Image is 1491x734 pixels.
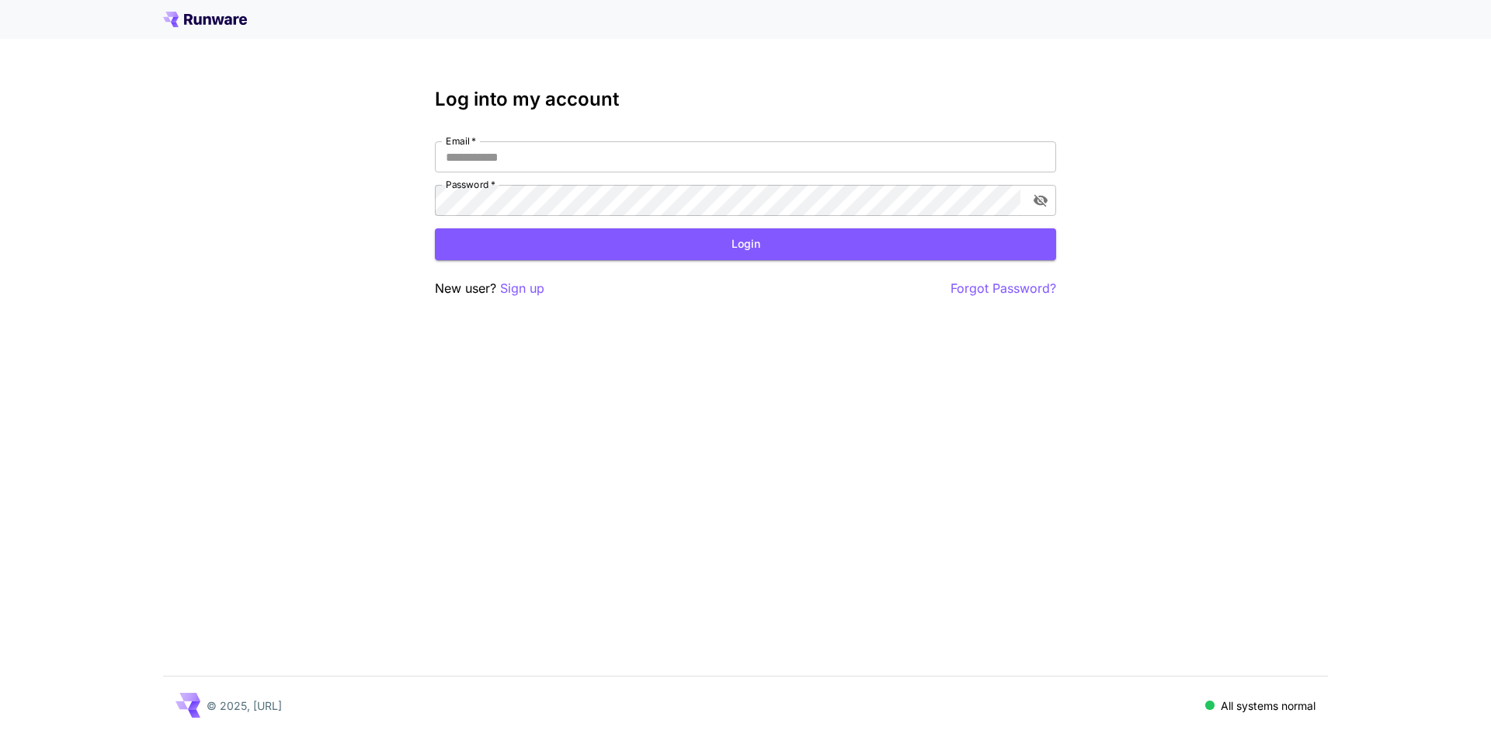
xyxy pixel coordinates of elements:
label: Password [446,178,495,191]
button: Login [435,228,1056,260]
p: New user? [435,279,544,298]
button: toggle password visibility [1027,186,1055,214]
button: Forgot Password? [951,279,1056,298]
label: Email [446,134,476,148]
button: Sign up [500,279,544,298]
p: All systems normal [1221,697,1315,714]
h3: Log into my account [435,89,1056,110]
p: © 2025, [URL] [207,697,282,714]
